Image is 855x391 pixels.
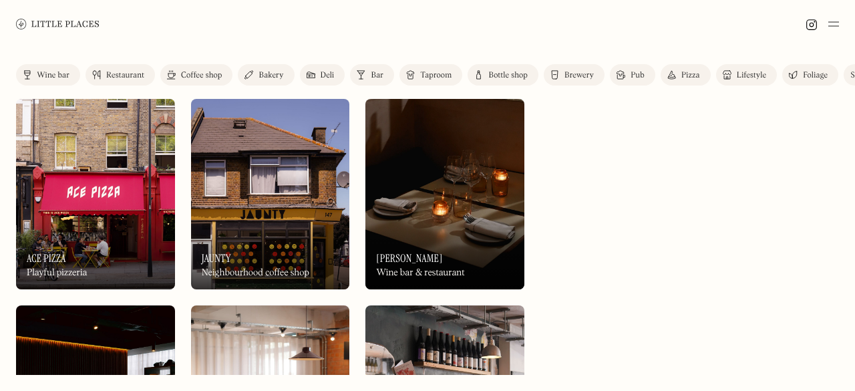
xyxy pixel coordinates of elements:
[681,72,700,80] div: Pizza
[420,72,452,80] div: Taproom
[191,99,350,289] a: JauntyJauntyJauntyNeighbourhood coffee shop
[399,64,462,86] a: Taproom
[321,72,335,80] div: Deli
[27,252,66,265] h3: Ace Pizza
[365,99,524,289] img: Luna
[202,267,309,279] div: Neighbourhood coffee shop
[610,64,655,86] a: Pub
[782,64,838,86] a: Foliage
[365,99,524,289] a: LunaLuna[PERSON_NAME]Wine bar & restaurant
[181,72,222,80] div: Coffee shop
[376,252,442,265] h3: [PERSON_NAME]
[259,72,283,80] div: Bakery
[238,64,294,86] a: Bakery
[85,64,155,86] a: Restaurant
[631,72,645,80] div: Pub
[716,64,777,86] a: Lifestyle
[191,99,350,289] img: Jaunty
[350,64,394,86] a: Bar
[661,64,711,86] a: Pizza
[16,99,175,289] a: Ace PizzaAce PizzaAce PizzaPlayful pizzeria
[468,64,538,86] a: Bottle shop
[37,72,69,80] div: Wine bar
[27,267,88,279] div: Playful pizzeria
[16,64,80,86] a: Wine bar
[371,72,383,80] div: Bar
[544,64,605,86] a: Brewery
[300,64,345,86] a: Deli
[106,72,144,80] div: Restaurant
[488,72,528,80] div: Bottle shop
[803,72,828,80] div: Foliage
[202,252,231,265] h3: Jaunty
[160,64,232,86] a: Coffee shop
[737,72,766,80] div: Lifestyle
[376,267,464,279] div: Wine bar & restaurant
[564,72,594,80] div: Brewery
[16,99,175,289] img: Ace Pizza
